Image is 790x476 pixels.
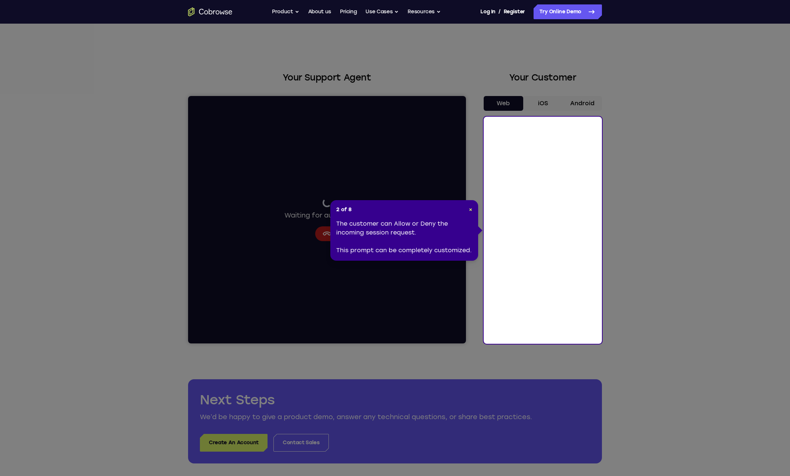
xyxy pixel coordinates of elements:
[469,206,472,213] span: ×
[480,4,495,19] a: Log In
[127,130,151,145] button: Cancel
[340,4,357,19] a: Pricing
[498,7,501,16] span: /
[96,102,182,124] div: Waiting for authorization
[272,4,299,19] button: Product
[188,7,232,16] a: Go to the home page
[365,4,399,19] button: Use Cases
[534,4,602,19] a: Try Online Demo
[336,219,472,255] div: The customer can Allow or Deny the incoming session request. This prompt can be completely custom...
[336,206,352,213] span: 2 of 8
[408,4,441,19] button: Resources
[504,4,525,19] a: Register
[308,4,331,19] a: About us
[469,206,472,213] button: Close Tour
